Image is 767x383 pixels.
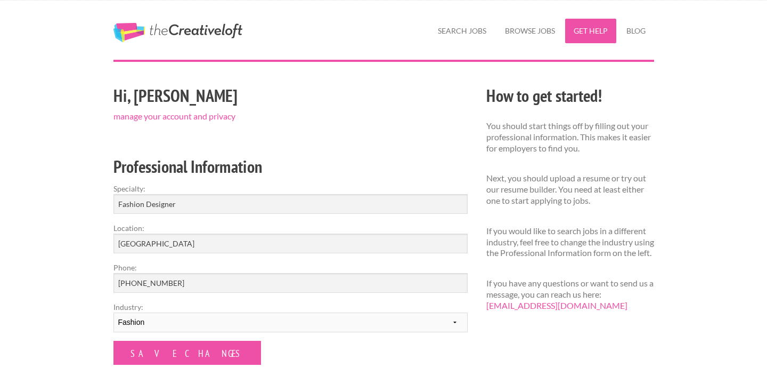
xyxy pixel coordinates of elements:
h2: Professional Information [113,155,468,179]
a: Search Jobs [429,19,495,43]
p: Next, you should upload a resume or try out our resume builder. You need at least either one to s... [486,173,654,206]
h2: How to get started! [486,84,654,108]
h2: Hi, [PERSON_NAME] [113,84,468,108]
a: manage your account and privacy [113,111,235,121]
a: Blog [618,19,654,43]
label: Specialty: [113,183,468,194]
label: Phone: [113,262,468,273]
a: Get Help [565,19,616,43]
a: Browse Jobs [496,19,564,43]
p: You should start things off by filling out your professional information. This makes it easier fo... [486,121,654,154]
label: Industry: [113,301,468,313]
label: Location: [113,222,468,234]
a: The Creative Loft [113,23,242,42]
input: Save Changes [113,341,261,365]
input: e.g. New York, NY [113,234,468,253]
p: If you have any questions or want to send us a message, you can reach us here: [486,278,654,311]
a: [EMAIL_ADDRESS][DOMAIN_NAME] [486,300,627,310]
input: Optional [113,273,468,293]
p: If you would like to search jobs in a different industry, feel free to change the industry using ... [486,226,654,259]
